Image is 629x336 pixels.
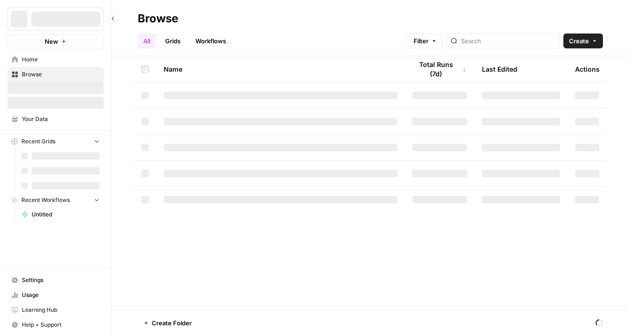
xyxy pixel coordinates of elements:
[138,11,178,26] div: Browse
[569,36,589,46] span: Create
[7,288,104,302] a: Usage
[22,115,100,123] span: Your Data
[7,317,104,332] button: Help + Support
[482,56,517,82] div: Last Edited
[138,34,156,48] a: All
[412,56,467,82] div: Total Runs (7d)
[190,34,232,48] a: Workflows
[164,56,397,82] div: Name
[22,276,100,284] span: Settings
[7,67,104,82] a: Browse
[22,306,100,314] span: Learning Hub
[7,112,104,127] a: Your Data
[21,137,55,146] span: Recent Grids
[7,273,104,288] a: Settings
[408,34,443,48] button: Filter
[22,291,100,299] span: Usage
[45,37,58,46] span: New
[160,34,186,48] a: Grids
[7,193,104,207] button: Recent Workflows
[32,210,100,219] span: Untitled
[575,56,600,82] div: Actions
[563,34,603,48] button: Create
[7,52,104,67] a: Home
[17,207,104,222] a: Untitled
[21,196,70,204] span: Recent Workflows
[138,316,197,330] button: Create Folder
[22,70,100,79] span: Browse
[7,134,104,148] button: Recent Grids
[22,321,100,329] span: Help + Support
[414,36,428,46] span: Filter
[7,302,104,317] a: Learning Hub
[22,55,100,64] span: Home
[7,34,104,48] button: New
[461,36,555,46] input: Search
[152,318,192,328] span: Create Folder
